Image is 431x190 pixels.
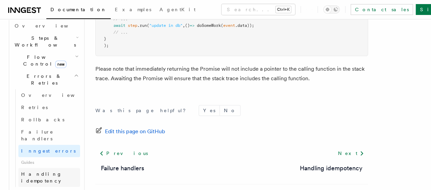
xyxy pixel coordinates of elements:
[220,105,240,116] button: No
[18,168,80,187] a: Handling idempotency
[199,105,219,116] button: Yes
[111,2,155,18] a: Examples
[12,70,80,89] button: Errors & Retries
[221,23,223,28] span: (
[12,35,76,48] span: Steps & Workflows
[95,107,190,114] p: Was this page helpful?
[113,17,128,21] span: // ...
[95,64,368,83] p: Please note that immediately returning the Promise will not include a pointer to the calling func...
[18,145,80,157] a: Inngest errors
[12,73,74,86] span: Errors & Retries
[155,2,200,18] a: AgentKit
[104,43,109,48] span: );
[197,23,221,28] span: doSomeWork
[12,32,80,51] button: Steps & Workflows
[18,114,80,126] a: Rollbacks
[137,23,147,28] span: .run
[190,23,195,28] span: =>
[18,157,80,168] span: Guides
[105,127,165,136] span: Edit this page on GitHub
[323,5,340,14] button: Toggle dark mode
[18,126,80,145] a: Failure handlers
[12,54,75,67] span: Flow Control
[159,7,196,12] span: AgentKit
[334,147,368,159] a: Next
[113,30,128,35] span: // ...
[21,117,64,122] span: Rollbacks
[115,7,151,12] span: Examples
[185,23,190,28] span: ()
[12,89,80,187] div: Errors & Retries
[128,23,137,28] span: step
[15,23,85,29] span: Overview
[55,61,66,68] span: new
[235,23,254,28] span: .data));
[21,105,48,110] span: Retries
[12,51,80,70] button: Flow Controlnew
[21,92,91,98] span: Overview
[276,6,291,13] kbd: Ctrl+K
[95,127,165,136] a: Edit this page on GitHub
[21,129,53,141] span: Failure handlers
[221,4,295,15] button: Search...Ctrl+K
[113,23,125,28] span: await
[18,89,80,101] a: Overview
[18,101,80,114] a: Retries
[12,20,80,32] a: Overview
[351,4,413,15] a: Contact sales
[21,148,76,154] span: Inngest errors
[50,7,107,12] span: Documentation
[149,23,183,28] span: "update in db"
[183,23,185,28] span: ,
[21,171,62,184] span: Handling idempotency
[95,147,152,159] a: Previous
[101,163,144,173] a: Failure handlers
[147,23,149,28] span: (
[300,163,363,173] a: Handling idempotency
[104,36,106,41] span: }
[46,2,111,19] a: Documentation
[223,23,235,28] span: event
